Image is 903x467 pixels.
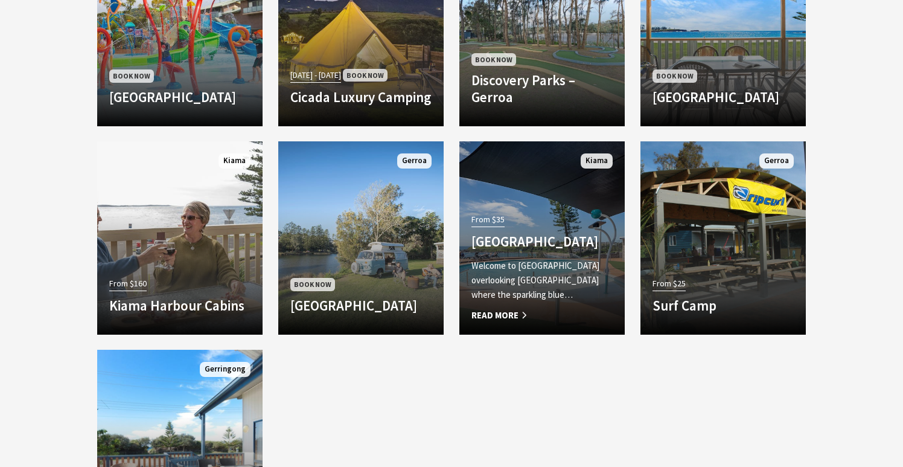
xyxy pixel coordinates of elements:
[290,89,432,106] h4: Cicada Luxury Camping
[471,213,505,227] span: From $35
[653,297,794,314] h4: Surf Camp
[471,53,516,66] span: Book Now
[653,277,686,291] span: From $25
[109,297,250,314] h4: Kiama Harbour Cabins
[471,233,613,250] h4: [GEOGRAPHIC_DATA]
[653,89,794,106] h4: [GEOGRAPHIC_DATA]
[290,278,335,291] span: Book Now
[459,141,625,335] a: From $35 [GEOGRAPHIC_DATA] Welcome to [GEOGRAPHIC_DATA] overlooking [GEOGRAPHIC_DATA] where the s...
[97,141,263,335] a: From $160 Kiama Harbour Cabins Kiama
[471,72,613,105] h4: Discovery Parks – Gerroa
[278,141,444,335] a: Book Now [GEOGRAPHIC_DATA] Gerroa
[640,141,806,335] a: Another Image Used From $25 Surf Camp Gerroa
[109,89,250,106] h4: [GEOGRAPHIC_DATA]
[343,69,388,82] span: Book Now
[397,153,432,169] span: Gerroa
[759,153,794,169] span: Gerroa
[200,362,250,377] span: Gerringong
[290,68,341,82] span: [DATE] - [DATE]
[471,259,613,302] p: Welcome to [GEOGRAPHIC_DATA] overlooking [GEOGRAPHIC_DATA] where the sparkling blue…
[109,277,147,291] span: From $160
[290,297,432,314] h4: [GEOGRAPHIC_DATA]
[653,69,697,82] span: Book Now
[109,69,154,82] span: Book Now
[581,153,613,169] span: Kiama
[219,153,250,169] span: Kiama
[471,308,613,323] span: Read More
